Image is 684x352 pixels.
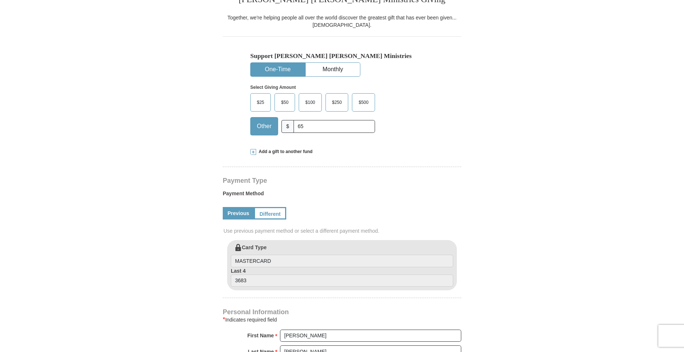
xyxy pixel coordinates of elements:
strong: Select Giving Amount [250,85,296,90]
span: $ [281,120,294,133]
span: Add a gift to another fund [256,149,313,155]
button: Monthly [306,63,360,76]
a: Previous [223,207,254,219]
span: Use previous payment method or select a different payment method. [223,227,462,235]
a: Different [254,207,286,219]
span: $250 [328,97,346,108]
button: One-Time [251,63,305,76]
label: Last 4 [231,267,453,287]
div: Together, we're helping people all over the world discover the greatest gift that has ever been g... [223,14,461,29]
h5: Support [PERSON_NAME] [PERSON_NAME] Ministries [250,52,434,60]
input: Other Amount [294,120,375,133]
span: $25 [253,97,268,108]
input: Last 4 [231,275,453,287]
span: $50 [277,97,292,108]
span: Other [253,121,275,132]
div: Indicates required field [223,315,461,324]
input: Card Type [231,255,453,267]
h4: Personal Information [223,309,461,315]
h4: Payment Type [223,178,461,184]
span: $100 [302,97,319,108]
label: Payment Method [223,190,461,201]
strong: First Name [247,330,274,341]
label: Card Type [231,244,453,267]
span: $500 [355,97,372,108]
